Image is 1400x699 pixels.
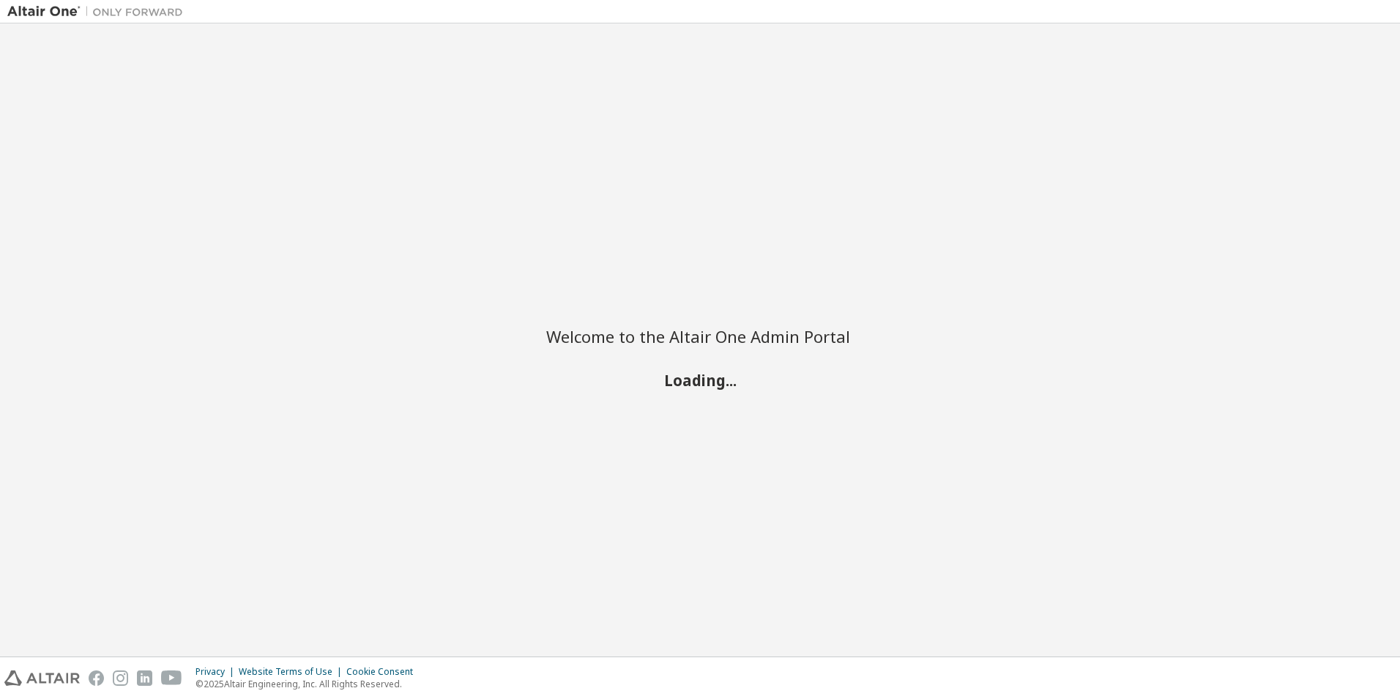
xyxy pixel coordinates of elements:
[4,670,80,686] img: altair_logo.svg
[161,670,182,686] img: youtube.svg
[346,666,422,678] div: Cookie Consent
[113,670,128,686] img: instagram.svg
[196,678,422,690] p: © 2025 Altair Engineering, Inc. All Rights Reserved.
[89,670,104,686] img: facebook.svg
[137,670,152,686] img: linkedin.svg
[7,4,190,19] img: Altair One
[239,666,346,678] div: Website Terms of Use
[546,326,854,347] h2: Welcome to the Altair One Admin Portal
[196,666,239,678] div: Privacy
[546,371,854,390] h2: Loading...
